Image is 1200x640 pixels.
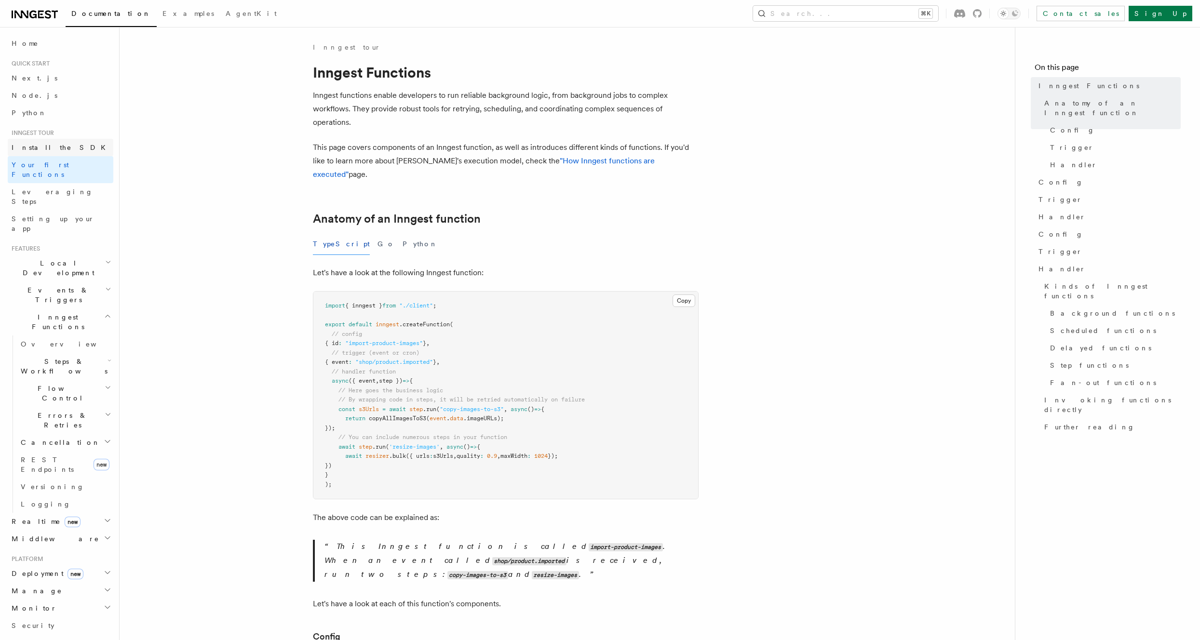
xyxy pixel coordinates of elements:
[389,453,406,459] span: .bulk
[325,359,349,365] span: { event
[8,60,50,67] span: Quick start
[8,603,57,613] span: Monitor
[446,415,450,422] span: .
[1038,81,1139,91] span: Inngest Functions
[382,302,396,309] span: from
[487,453,497,459] span: 0.9
[226,10,277,17] span: AgentKit
[338,443,355,450] span: await
[8,617,113,634] a: Security
[8,534,99,544] span: Middleware
[423,340,426,347] span: }
[527,453,531,459] span: :
[399,302,433,309] span: "./client"
[65,517,81,527] span: new
[423,406,436,413] span: .run
[8,139,113,156] a: Install the SDK
[8,530,113,547] button: Middleware
[1050,143,1094,152] span: Trigger
[12,161,69,178] span: Your first Functions
[8,308,113,335] button: Inngest Functions
[66,3,157,27] a: Documentation
[17,495,113,513] a: Logging
[1035,77,1181,94] a: Inngest Functions
[1040,94,1181,121] a: Anatomy of an Inngest function
[313,212,481,226] a: Anatomy of an Inngest function
[345,302,382,309] span: { inngest }
[389,443,440,450] span: 'resize-images'
[67,569,83,579] span: new
[313,233,370,255] button: TypeScript
[325,302,345,309] span: import
[17,357,108,376] span: Steps & Workflows
[480,453,484,459] span: :
[1035,173,1181,191] a: Config
[1044,422,1135,432] span: Further reading
[325,481,332,488] span: );
[12,188,93,205] span: Leveraging Steps
[1050,160,1097,170] span: Handler
[477,443,480,450] span: {
[313,89,699,129] p: Inngest functions enable developers to run reliable background logic, from background jobs to com...
[1035,208,1181,226] a: Handler
[8,254,113,281] button: Local Development
[500,453,527,459] span: maxWidth
[17,411,105,430] span: Errors & Retries
[313,266,699,280] p: Let's have a look at the following Inngest function:
[430,415,446,422] span: event
[8,565,113,582] button: Deploymentnew
[12,109,47,117] span: Python
[372,443,386,450] span: .run
[1050,125,1095,135] span: Config
[1035,62,1181,77] h4: On this page
[1050,378,1156,387] span: Fan-out functions
[332,349,419,356] span: // trigger (event or cron)
[399,321,450,328] span: .createFunction
[220,3,283,26] a: AgentKit
[8,183,113,210] a: Leveraging Steps
[324,540,699,582] p: This Inngest function is called . When an event called is received, run two steps: and .
[382,406,386,413] span: =
[359,443,372,450] span: step
[1044,281,1181,301] span: Kinds of Inngest functions
[12,144,111,151] span: Install the SDK
[8,258,105,278] span: Local Development
[8,87,113,104] a: Node.js
[365,453,389,459] span: resizer
[1044,395,1181,414] span: Invoking functions directly
[8,569,83,578] span: Deployment
[1046,305,1181,322] a: Background functions
[504,406,507,413] span: ,
[313,141,699,181] p: This page covers components of an Inngest function, as well as introduces different kinds of func...
[389,406,406,413] span: await
[386,443,389,450] span: (
[17,384,105,403] span: Flow Control
[12,74,57,82] span: Next.js
[457,453,480,459] span: quality
[463,415,504,422] span: .imageURLs);
[17,407,113,434] button: Errors & Retries
[345,340,423,347] span: "import-product-images"
[355,359,433,365] span: "shop/product.imported"
[349,359,352,365] span: :
[1040,418,1181,436] a: Further reading
[17,478,113,495] a: Versioning
[338,340,342,347] span: :
[94,459,109,470] span: new
[532,571,579,579] code: resize-images
[1040,391,1181,418] a: Invoking functions directly
[463,443,470,450] span: ()
[8,586,62,596] span: Manage
[8,335,113,513] div: Inngest Functions
[1050,326,1156,335] span: Scheduled functions
[8,210,113,237] a: Setting up your app
[492,557,566,565] code: shop/product.imported
[1050,343,1151,353] span: Delayed functions
[541,406,544,413] span: {
[313,64,699,81] h1: Inngest Functions
[403,377,409,384] span: =>
[325,425,335,431] span: });
[470,443,477,450] span: =>
[325,471,328,478] span: }
[1038,264,1086,274] span: Handler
